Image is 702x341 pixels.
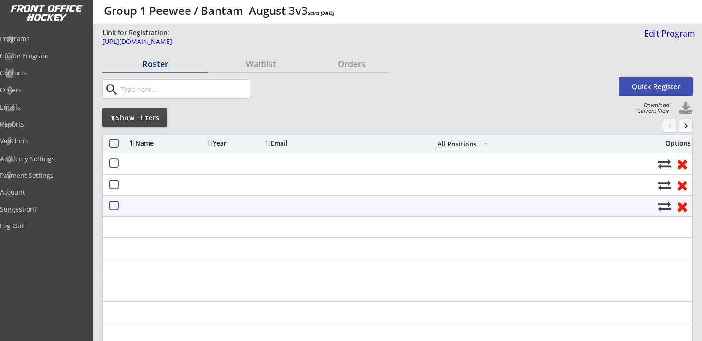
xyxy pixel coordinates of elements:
[641,29,695,45] a: Edit Program
[673,157,690,171] button: Remove from roster (no refund)
[658,158,671,170] button: Move player
[102,38,568,45] div: [URL][DOMAIN_NAME]
[619,77,693,96] button: Quick Register
[102,60,208,68] div: Roster
[104,82,119,97] button: search
[658,200,671,213] button: Move player
[265,140,348,146] div: Email
[314,60,390,68] div: Orders
[119,80,250,98] input: Type here...
[679,119,693,133] button: keyboard_arrow_right
[207,140,263,146] div: Year
[641,29,695,37] div: Edit Program
[663,119,677,133] button: chevron_left
[308,10,334,16] em: Starts [DATE]
[208,60,313,68] div: Waitlist
[633,103,669,114] div: Download Current View
[130,140,205,146] div: Name
[658,140,691,146] div: Options
[102,28,171,37] div: Link for Registration:
[673,199,690,213] button: Remove from roster (no refund)
[102,38,568,50] a: [URL][DOMAIN_NAME]
[679,102,693,116] button: Click to download full roster. Your browser settings may try to block it, check your security set...
[658,179,671,191] button: Move player
[102,113,167,122] div: Show Filters
[673,178,690,192] button: Remove from roster (no refund)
